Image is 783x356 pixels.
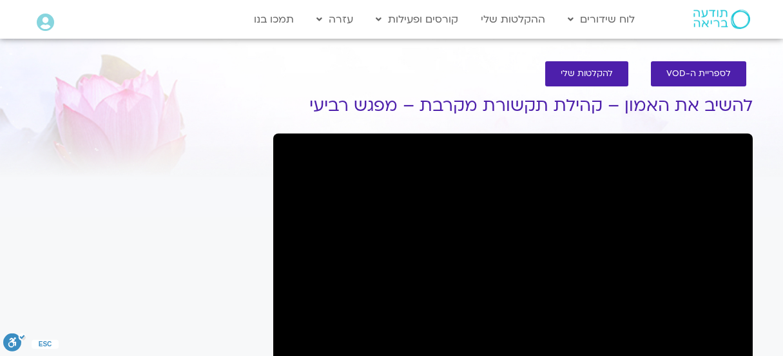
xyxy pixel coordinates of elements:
[474,7,552,32] a: ההקלטות שלי
[561,69,613,79] span: להקלטות שלי
[545,61,628,86] a: להקלטות שלי
[310,7,360,32] a: עזרה
[247,7,300,32] a: תמכו בנו
[693,10,750,29] img: תודעה בריאה
[369,7,465,32] a: קורסים ופעילות
[666,69,731,79] span: לספריית ה-VOD
[651,61,746,86] a: לספריית ה-VOD
[273,96,753,115] h1: להשיב את האמון – קהילת תקשורת מקרבת – מפגש רביעי
[561,7,641,32] a: לוח שידורים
